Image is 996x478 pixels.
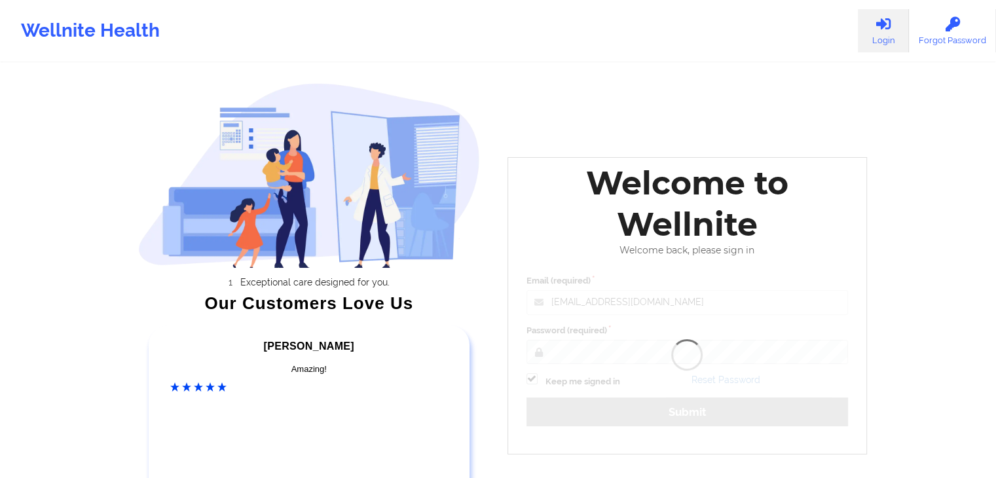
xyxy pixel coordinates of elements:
[138,83,480,268] img: wellnite-auth-hero_200.c722682e.png
[170,363,448,376] div: Amazing!
[138,297,480,310] div: Our Customers Love Us
[909,9,996,52] a: Forgot Password
[517,245,858,256] div: Welcome back, please sign in
[264,340,354,352] span: [PERSON_NAME]
[858,9,909,52] a: Login
[150,277,480,287] li: Exceptional care designed for you.
[517,162,858,245] div: Welcome to Wellnite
